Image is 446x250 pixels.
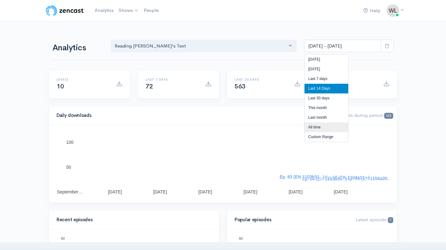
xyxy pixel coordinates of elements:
h6: Last 30 days [235,78,287,81]
text: 50 [66,165,71,170]
span: 163 [384,113,393,119]
li: Last month [305,113,348,122]
text: [DATE] [198,189,212,194]
span: 7 [388,217,393,223]
text: [DATE] [334,189,348,194]
text: Ep. 85 (EN 1104a11...) [325,175,369,180]
text: 60 [239,237,243,240]
text: 60 [61,237,65,240]
span: 72 [146,82,153,90]
a: Analytics [92,4,116,17]
text: [DATE] [108,189,122,194]
text: Ep. 83 (EN 1103b31...) [280,174,324,179]
h6: [DATE] [57,78,109,81]
li: [DATE] [305,64,348,74]
h4: Popular episodes [235,217,348,222]
h1: Analytics [52,43,103,52]
a: Help [361,4,383,17]
li: This month [305,103,348,113]
li: Last 14 Days [305,84,348,93]
h4: Daily downloads [57,113,321,118]
a: People [141,4,161,17]
img: ZenCast Logo [45,4,85,17]
a: Shows [116,4,141,17]
svg: A chart. [57,132,389,195]
text: 100 [66,140,74,145]
text: Ep. 84 (EN 1103b35...) [302,176,347,181]
li: Last 30 days [305,93,348,103]
h6: All time [324,78,376,81]
text: September… [57,189,82,194]
input: analytics date range selector [304,40,381,52]
li: [DATE] [305,55,348,64]
li: All time [305,122,348,132]
li: Last 7 days [305,74,348,84]
img: ... [387,4,399,17]
text: Ep. 86 (EN 1104a20...) [347,176,392,181]
div: Reading [PERSON_NAME]'s Text [115,42,287,50]
span: 10 [57,82,64,90]
text: [DATE] [244,189,257,194]
span: Latest episode: [356,217,393,222]
h4: Recent episodes [57,217,208,222]
span: 563 [235,82,245,90]
span: Downloads during period: [329,112,393,118]
h6: Last 7 days [146,78,198,81]
text: [DATE] [289,189,302,194]
text: [DATE] [153,189,167,194]
li: Custom Range [305,132,348,142]
button: Reading Aristotle's Text [111,40,297,52]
